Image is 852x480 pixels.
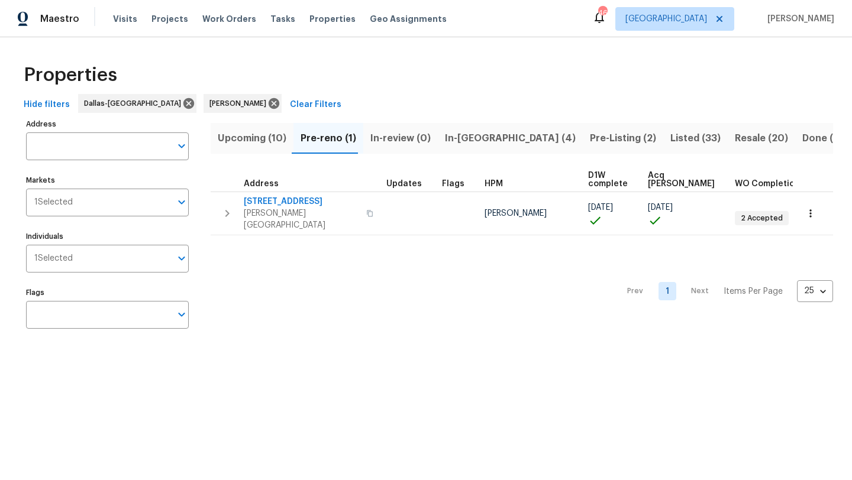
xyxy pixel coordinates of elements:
[209,98,271,109] span: [PERSON_NAME]
[598,7,606,19] div: 46
[26,177,189,184] label: Markets
[218,130,286,147] span: Upcoming (10)
[670,130,721,147] span: Listed (33)
[588,203,613,212] span: [DATE]
[625,13,707,25] span: [GEOGRAPHIC_DATA]
[19,94,75,116] button: Hide filters
[736,213,788,223] span: 2 Accepted
[442,180,464,188] span: Flags
[78,94,196,113] div: Dallas-[GEOGRAPHIC_DATA]
[735,130,788,147] span: Resale (20)
[40,13,79,25] span: Maestro
[26,233,189,240] label: Individuals
[659,282,676,300] a: Goto page 1
[485,180,503,188] span: HPM
[173,194,190,210] button: Open
[270,15,295,23] span: Tasks
[244,196,359,207] span: [STREET_ADDRESS]
[151,13,188,25] span: Projects
[173,138,190,154] button: Open
[445,130,576,147] span: In-[GEOGRAPHIC_DATA] (4)
[202,13,256,25] span: Work Orders
[724,286,783,297] p: Items Per Page
[244,180,279,188] span: Address
[309,13,356,25] span: Properties
[648,171,715,188] span: Acq [PERSON_NAME]
[26,121,189,128] label: Address
[290,98,341,112] span: Clear Filters
[34,254,73,264] span: 1 Selected
[173,306,190,323] button: Open
[84,98,186,109] span: Dallas-[GEOGRAPHIC_DATA]
[24,98,70,112] span: Hide filters
[370,13,447,25] span: Geo Assignments
[485,209,547,218] span: [PERSON_NAME]
[763,13,834,25] span: [PERSON_NAME]
[370,130,431,147] span: In-review (0)
[735,180,800,188] span: WO Completion
[173,250,190,267] button: Open
[301,130,356,147] span: Pre-reno (1)
[590,130,656,147] span: Pre-Listing (2)
[24,69,117,81] span: Properties
[113,13,137,25] span: Visits
[34,197,73,207] span: 1 Selected
[26,289,189,296] label: Flags
[204,94,282,113] div: [PERSON_NAME]
[386,180,422,188] span: Updates
[285,94,346,116] button: Clear Filters
[244,207,359,231] span: [PERSON_NAME][GEOGRAPHIC_DATA]
[616,242,833,340] nav: Pagination Navigation
[797,275,833,306] div: 25
[648,203,673,212] span: [DATE]
[588,171,628,188] span: D1W complete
